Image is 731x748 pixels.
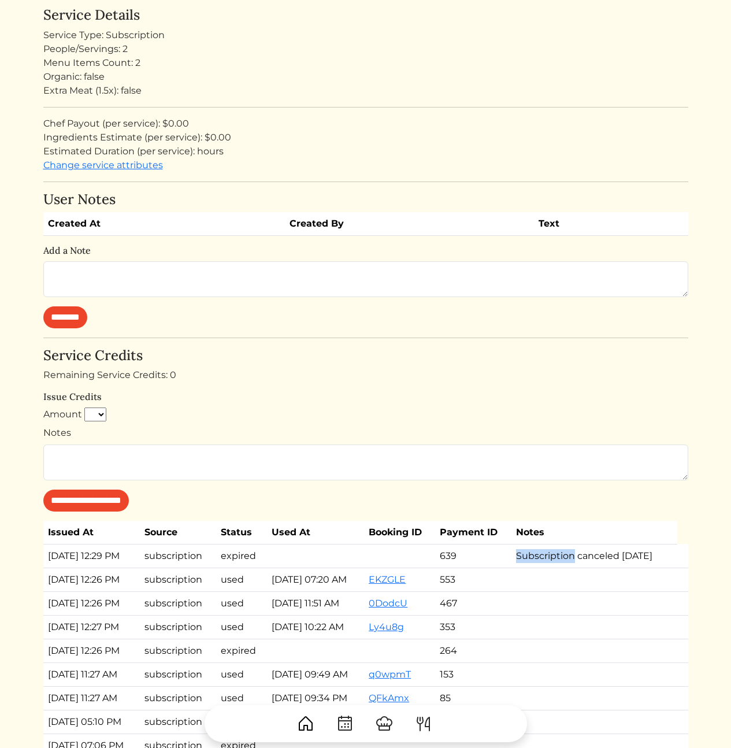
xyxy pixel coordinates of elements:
div: Estimated Duration (per service): hours [43,145,688,158]
h6: Issue Credits [43,391,688,402]
td: subscription [140,662,216,686]
td: [DATE] 12:27 PM [43,615,140,639]
h6: Add a Note [43,245,688,256]
h4: User Notes [43,191,688,208]
td: [DATE] 09:49 AM [267,662,365,686]
th: Payment ID [435,521,511,545]
td: used [216,686,267,710]
td: subscription [140,639,216,662]
label: Notes [43,426,71,440]
div: Extra Meat (1.5x): false [43,84,688,98]
td: 85 [435,686,511,710]
td: 639 [435,544,511,568]
h4: Service Credits [43,347,688,364]
td: subscription [140,544,216,568]
td: used [216,591,267,615]
td: [DATE] 12:26 PM [43,568,140,591]
td: [DATE] 11:27 AM [43,662,140,686]
div: Service Type: Subscription [43,28,688,42]
img: ForkKnife-55491504ffdb50bab0c1e09e7649658475375261d09fd45db06cec23bce548bf.svg [414,714,433,733]
td: [DATE] 09:34 PM [267,686,365,710]
a: Change service attributes [43,160,163,171]
td: [DATE] 12:26 PM [43,591,140,615]
img: ChefHat-a374fb509e4f37eb0702ca99f5f64f3b6956810f32a249b33092029f8484b388.svg [375,714,394,733]
th: Source [140,521,216,545]
th: Created By [285,212,534,236]
td: 553 [435,568,511,591]
td: [DATE] 10:22 AM [267,615,365,639]
div: Menu Items Count: 2 [43,56,688,70]
td: subscription [140,591,216,615]
td: [DATE] 12:26 PM [43,639,140,662]
label: Amount [43,408,82,421]
td: used [216,568,267,591]
div: Ingredients Estimate (per service): $0.00 [43,131,688,145]
td: used [216,615,267,639]
a: EKZGLE [369,574,406,585]
td: subscription [140,568,216,591]
th: Status [216,521,267,545]
td: 467 [435,591,511,615]
th: Notes [511,521,677,545]
th: Used At [267,521,365,545]
td: [DATE] 12:29 PM [43,544,140,568]
th: Booking ID [364,521,435,545]
th: Issued At [43,521,140,545]
td: [DATE] 07:20 AM [267,568,365,591]
th: Created At [43,212,285,236]
td: expired [216,639,267,662]
td: 153 [435,662,511,686]
td: 264 [435,639,511,662]
div: Organic: false [43,70,688,84]
td: [DATE] 11:27 AM [43,686,140,710]
h4: Service Details [43,7,688,24]
td: subscription [140,686,216,710]
a: QFkAmx [369,693,409,703]
a: q0wpmT [369,669,411,680]
img: CalendarDots-5bcf9d9080389f2a281d69619e1c85352834be518fbc73d9501aef674afc0d57.svg [336,714,354,733]
div: Remaining Service Credits: 0 [43,368,688,382]
a: Ly4u8g [369,621,404,632]
th: Text [534,212,652,236]
td: Subscription canceled [DATE] [511,544,677,568]
td: expired [216,544,267,568]
td: 353 [435,615,511,639]
td: [DATE] 11:51 AM [267,591,365,615]
div: Chef Payout (per service): $0.00 [43,117,688,131]
a: 0DodcU [369,598,407,609]
img: House-9bf13187bcbb5817f509fe5e7408150f90897510c4275e13d0d5fca38e0b5951.svg [296,714,315,733]
td: subscription [140,615,216,639]
td: used [216,662,267,686]
div: People/Servings: 2 [43,42,688,56]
